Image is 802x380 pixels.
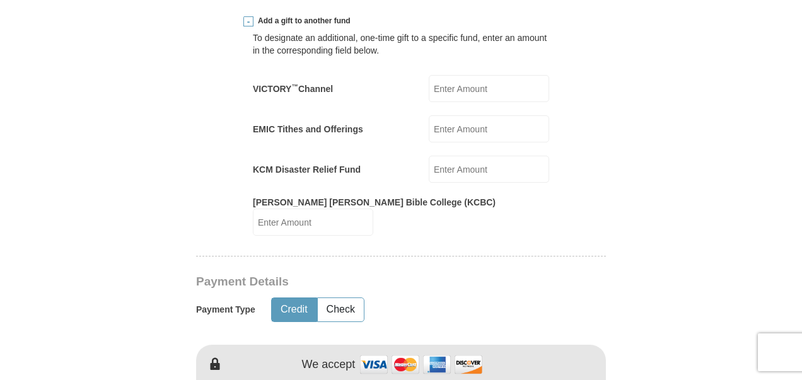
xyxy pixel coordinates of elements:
h3: Payment Details [196,275,518,289]
input: Enter Amount [429,115,549,142]
button: Check [318,298,364,321]
label: [PERSON_NAME] [PERSON_NAME] Bible College (KCBC) [253,196,496,209]
input: Enter Amount [429,75,549,102]
img: credit cards accepted [358,351,484,378]
h4: We accept [302,358,356,372]
input: Enter Amount [253,209,373,236]
input: Enter Amount [429,156,549,183]
span: Add a gift to another fund [253,16,351,26]
sup: ™ [291,83,298,90]
div: To designate an additional, one-time gift to a specific fund, enter an amount in the correspondin... [253,32,549,57]
h5: Payment Type [196,304,255,315]
button: Credit [272,298,317,321]
label: KCM Disaster Relief Fund [253,163,361,176]
label: EMIC Tithes and Offerings [253,123,363,135]
label: VICTORY Channel [253,83,333,95]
